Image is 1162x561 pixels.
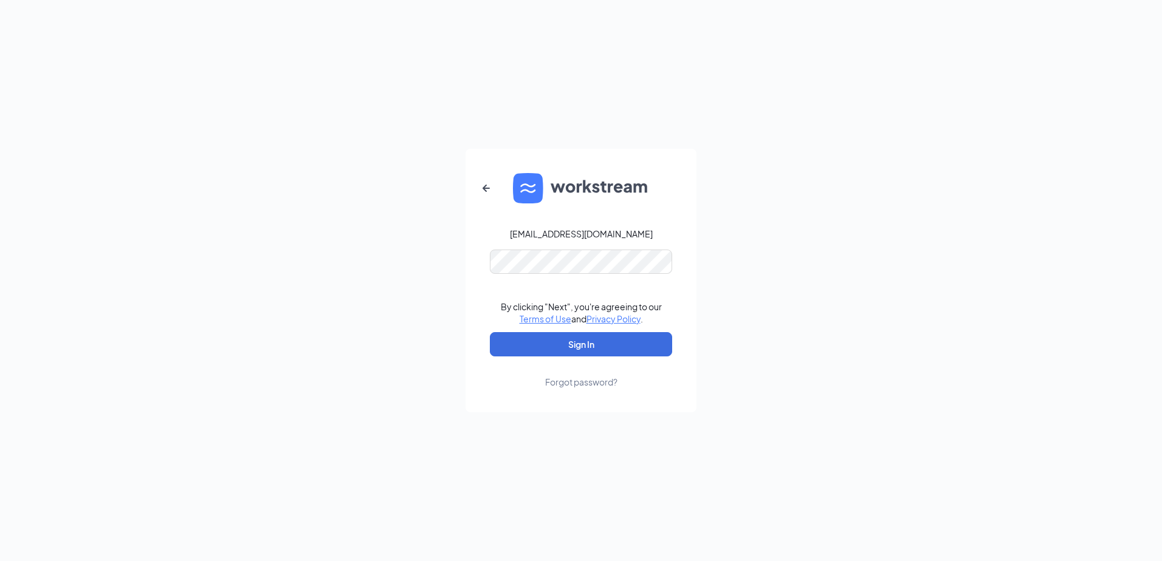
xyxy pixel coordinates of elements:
[472,174,501,203] button: ArrowLeftNew
[513,173,649,203] img: WS logo and Workstream text
[490,332,672,356] button: Sign In
[479,181,493,195] svg: ArrowLeftNew
[510,228,653,240] div: [EMAIL_ADDRESS][DOMAIN_NAME]
[545,356,617,388] a: Forgot password?
[501,301,662,325] div: By clicking "Next", you're agreeing to our and .
[545,376,617,388] div: Forgot password?
[586,313,641,324] a: Privacy Policy
[520,313,571,324] a: Terms of Use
